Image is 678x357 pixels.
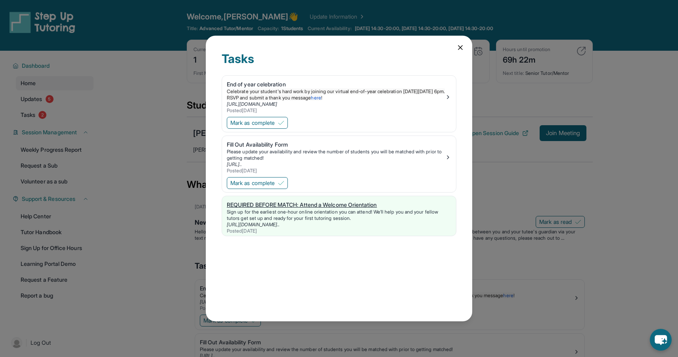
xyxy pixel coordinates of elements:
div: Posted [DATE] [227,168,445,174]
div: Posted [DATE] [227,107,445,114]
button: Mark as complete [227,117,288,129]
div: End of year celebration [227,80,445,88]
div: Fill Out Availability Form [227,141,445,149]
div: Sign up for the earliest one-hour online orientation you can attend! We’ll help you and your fell... [227,209,451,221]
button: chat-button [650,329,672,351]
p: ! [227,88,445,101]
a: [URL].. [227,161,242,167]
div: Please update your availability and review the number of students you will be matched with prior ... [227,149,445,161]
button: Mark as complete [227,177,288,189]
img: Mark as complete [278,180,284,186]
a: here [311,95,321,101]
a: End of year celebrationCelebrate your student's hard work by joining our virtual end-of-year cele... [222,76,456,115]
a: [URL][DOMAIN_NAME] [227,101,277,107]
span: Mark as complete [230,179,275,187]
div: REQUIRED BEFORE MATCH: Attend a Welcome Orientation [227,201,451,209]
div: Posted [DATE] [227,228,451,234]
a: Fill Out Availability FormPlease update your availability and review the number of students you w... [222,136,456,176]
div: Tasks [222,52,456,75]
span: Celebrate your student's hard work by joining our virtual end-of-year celebration [DATE][DATE] 6p... [227,88,446,101]
a: REQUIRED BEFORE MATCH: Attend a Welcome OrientationSign up for the earliest one-hour online orien... [222,196,456,236]
img: Mark as complete [278,120,284,126]
a: [URL][DOMAIN_NAME].. [227,221,280,227]
span: Mark as complete [230,119,275,127]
